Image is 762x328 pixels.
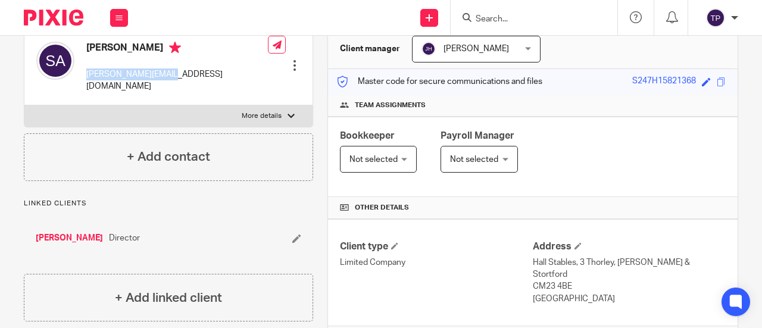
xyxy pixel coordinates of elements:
[242,111,282,121] p: More details
[36,42,74,80] img: svg%3E
[533,280,726,292] p: CM23 4BE
[36,232,103,244] a: [PERSON_NAME]
[340,240,533,253] h4: Client type
[706,8,725,27] img: svg%3E
[86,68,268,93] p: [PERSON_NAME][EMAIL_ADDRESS][DOMAIN_NAME]
[337,76,542,88] p: Master code for secure communications and files
[340,43,400,55] h3: Client manager
[421,42,436,56] img: svg%3E
[169,42,181,54] i: Primary
[355,203,409,213] span: Other details
[533,257,726,281] p: Hall Stables, 3 Thorley, [PERSON_NAME] & Stortford
[444,45,509,53] span: [PERSON_NAME]
[533,240,726,253] h4: Address
[533,293,726,305] p: [GEOGRAPHIC_DATA]
[441,131,514,140] span: Payroll Manager
[632,75,696,89] div: S247H15821368
[355,101,426,110] span: Team assignments
[86,42,268,57] h4: [PERSON_NAME]
[24,10,83,26] img: Pixie
[127,148,210,166] h4: + Add contact
[474,14,582,25] input: Search
[450,155,498,164] span: Not selected
[115,289,222,307] h4: + Add linked client
[349,155,398,164] span: Not selected
[340,131,395,140] span: Bookkeeper
[109,232,140,244] span: Director
[24,199,313,208] p: Linked clients
[340,257,533,268] p: Limited Company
